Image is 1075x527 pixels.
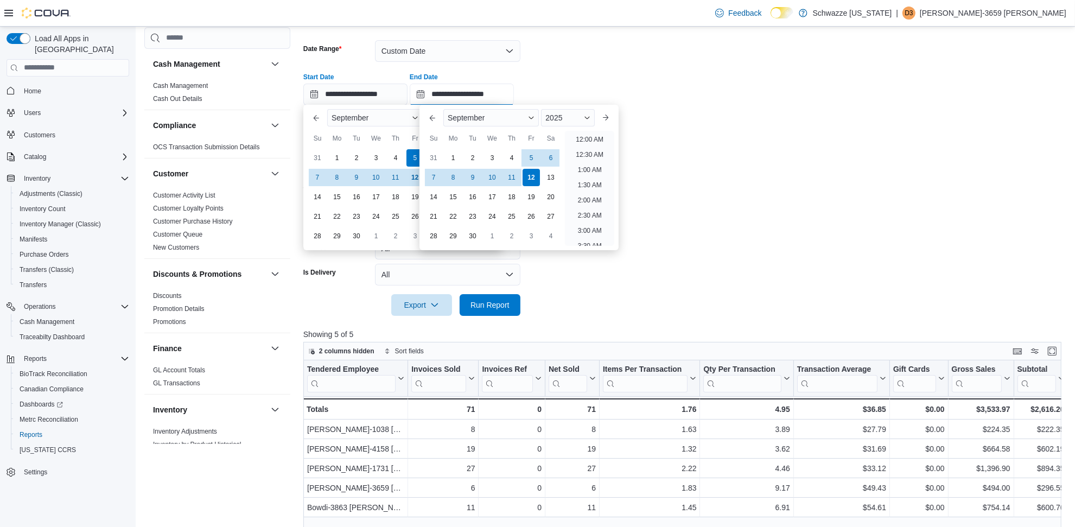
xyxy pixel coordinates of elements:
[309,149,326,167] div: day-31
[1046,345,1059,358] button: Enter fullscreen
[425,130,442,147] div: Su
[15,428,129,441] span: Reports
[303,73,334,81] label: Start Date
[20,370,87,378] span: BioTrack Reconciliation
[269,268,282,281] button: Discounts & Promotions
[144,141,290,158] div: Compliance
[269,119,282,132] button: Compliance
[15,413,129,426] span: Metrc Reconciliation
[20,385,84,393] span: Canadian Compliance
[387,149,404,167] div: day-4
[444,188,462,206] div: day-15
[153,143,260,151] a: OCS Transaction Submission Details
[327,109,423,126] div: Button. Open the month selector. September is currently selected.
[503,208,520,225] div: day-25
[24,302,56,311] span: Operations
[15,202,129,215] span: Inventory Count
[444,227,462,245] div: day-29
[572,133,608,146] li: 12:00 AM
[603,364,688,392] div: Items Per Transaction
[448,113,485,122] span: September
[15,443,80,456] a: [US_STATE] CCRS
[153,120,266,131] button: Compliance
[523,149,540,167] div: day-5
[269,403,282,416] button: Inventory
[15,367,92,380] a: BioTrack Reconciliation
[153,379,200,387] a: GL Transactions
[2,149,133,164] button: Catalog
[460,294,520,316] button: Run Report
[523,227,540,245] div: day-3
[464,130,481,147] div: Tu
[2,127,133,143] button: Customers
[484,130,501,147] div: We
[153,343,266,354] button: Finance
[546,113,563,122] span: 2025
[15,331,89,344] a: Traceabilty Dashboard
[542,130,559,147] div: Sa
[425,188,442,206] div: day-14
[24,87,41,96] span: Home
[902,7,915,20] div: Danielle-3659 Cox
[2,464,133,480] button: Settings
[905,7,913,20] span: D3
[15,413,82,426] a: Metrc Reconciliation
[319,347,374,355] span: 2 columns hidden
[153,366,205,374] a: GL Account Totals
[24,468,47,477] span: Settings
[307,364,396,374] div: Tendered Employee
[542,208,559,225] div: day-27
[464,208,481,225] div: day-23
[309,169,326,186] div: day-7
[303,268,336,277] label: Is Delivery
[11,217,133,232] button: Inventory Manager (Classic)
[20,300,129,313] span: Operations
[24,354,47,363] span: Reports
[153,244,199,251] a: New Customers
[574,163,606,176] li: 1:00 AM
[425,149,442,167] div: day-31
[406,169,424,186] div: day-12
[22,8,71,18] img: Cova
[11,277,133,293] button: Transfers
[20,150,50,163] button: Catalog
[15,383,88,396] a: Canadian Compliance
[153,343,182,354] h3: Finance
[15,202,70,215] a: Inventory Count
[375,40,520,62] button: Custom Date
[30,33,129,55] span: Load All Apps in [GEOGRAPHIC_DATA]
[367,130,385,147] div: We
[307,364,404,392] button: Tendered Employee
[565,131,614,246] ul: Time
[328,208,346,225] div: day-22
[893,364,936,374] div: Gift Cards
[348,227,365,245] div: day-30
[470,300,510,310] span: Run Report
[15,248,73,261] a: Purchase Orders
[308,109,325,126] button: Previous Month
[375,264,520,285] button: All
[484,149,501,167] div: day-3
[15,233,52,246] a: Manifests
[20,400,63,409] span: Dashboards
[1028,345,1041,358] button: Display options
[20,129,60,142] a: Customers
[603,364,697,392] button: Items Per Transaction
[15,187,129,200] span: Adjustments (Classic)
[951,364,1001,374] div: Gross Sales
[367,169,385,186] div: day-10
[20,352,51,365] button: Reports
[20,106,45,119] button: Users
[328,130,346,147] div: Mo
[387,227,404,245] div: day-2
[11,442,133,458] button: [US_STATE] CCRS
[153,168,188,179] h3: Customer
[328,227,346,245] div: day-29
[574,239,606,252] li: 3:30 AM
[11,186,133,201] button: Adjustments (Classic)
[24,174,50,183] span: Inventory
[813,7,892,20] p: Schwazze [US_STATE]
[20,318,74,326] span: Cash Management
